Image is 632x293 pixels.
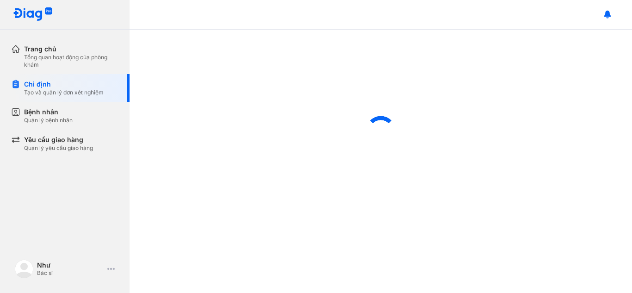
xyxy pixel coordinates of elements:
[24,135,93,144] div: Yêu cầu giao hàng
[24,54,118,69] div: Tổng quan hoạt động của phòng khám
[24,117,73,124] div: Quản lý bệnh nhân
[24,89,104,96] div: Tạo và quản lý đơn xét nghiệm
[37,269,104,277] div: Bác sĩ
[24,80,104,89] div: Chỉ định
[24,144,93,152] div: Quản lý yêu cầu giao hàng
[24,44,118,54] div: Trang chủ
[13,7,53,22] img: logo
[24,107,73,117] div: Bệnh nhân
[37,261,104,269] div: Như
[15,260,33,278] img: logo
